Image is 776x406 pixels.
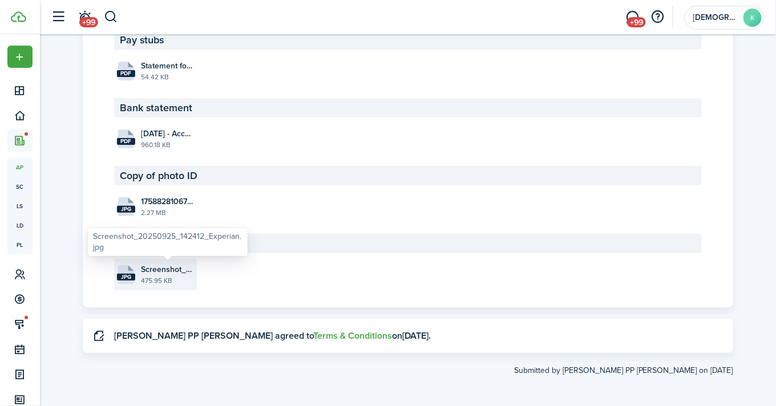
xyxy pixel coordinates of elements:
[7,196,33,216] a: ls
[693,14,739,22] span: Krishna
[313,329,392,342] a: Terms & Conditions
[141,60,194,72] span: Statement for [DATE].pdf
[117,62,135,80] file-icon: File
[114,30,702,50] panel-main-section-header: Pay stubs
[48,6,70,28] button: Open sidebar
[117,70,135,77] file-extension: pdf
[74,3,96,32] a: Notifications
[7,216,33,235] a: ld
[117,138,135,145] file-extension: pdf
[141,263,194,275] span: Screenshot_20250925_142412_Experian.jpg
[141,208,194,218] file-size: 2.27 MB
[7,46,33,68] button: Open menu
[83,364,733,376] created-at: Submitted by [PERSON_NAME] PP [PERSON_NAME] on [DATE]
[141,72,194,82] file-size: 54.42 KB
[117,129,135,148] file-icon: File
[141,140,194,150] file-size: 960.18 KB
[117,265,135,284] file-icon: File
[93,231,242,253] div: Screenshot_20250925_142412_Experian.jpg
[627,17,646,27] span: +99
[114,234,702,253] panel-main-section-header: Additional attachments
[402,329,431,342] time: [DATE].
[743,9,762,27] avatar-text: K
[622,3,644,32] a: Messaging
[117,197,135,216] file-icon: File
[141,275,194,286] file-size: 475.95 KB
[7,177,33,196] a: sc
[141,128,194,140] span: [DATE] - Account Statement.pdf
[7,157,33,177] a: ap
[104,7,118,27] button: Search
[141,196,194,208] span: 17588281067693575874399654548992.jpg
[114,98,702,117] panel-main-section-header: Bank statement
[648,7,668,27] button: Open resource center
[79,17,98,27] span: +99
[83,30,733,307] panel-main-body: Toggle accordion
[114,166,702,185] panel-main-section-header: Copy of photo ID
[117,274,135,281] file-extension: jpg
[114,331,431,341] panel-main-title: [PERSON_NAME] PP [PERSON_NAME] agreed to on
[11,11,26,22] img: TenantCloud
[117,206,135,213] file-extension: jpg
[7,235,33,254] a: pl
